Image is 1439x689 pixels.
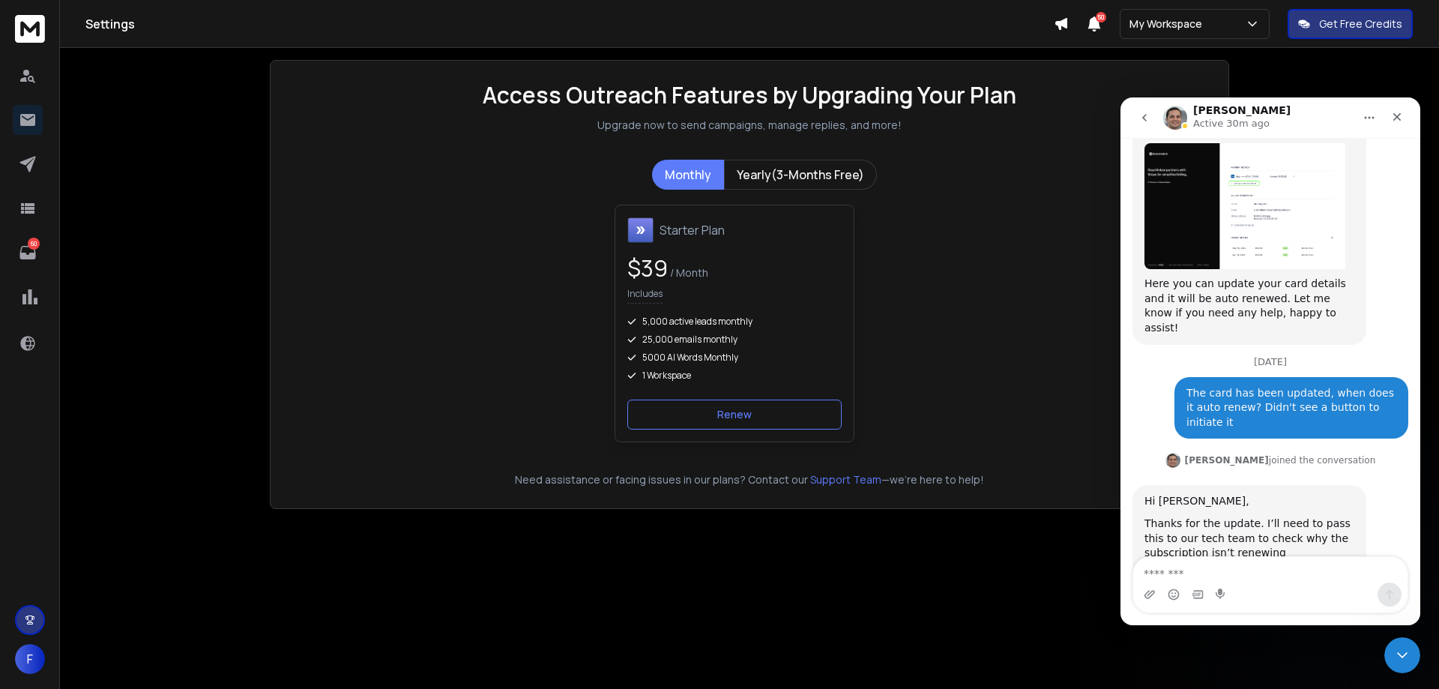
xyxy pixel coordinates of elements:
[13,460,287,485] textarea: Message…
[627,400,842,430] button: Renew
[627,217,654,243] img: Starter Plan icon
[627,370,842,382] div: 1 Workspace
[23,491,35,503] button: Upload attachment
[13,238,43,268] a: 60
[1129,16,1208,31] p: My Workspace
[668,265,708,280] span: / Month
[627,316,842,328] div: 5,000 active leads monthly
[24,397,234,412] div: Hi [PERSON_NAME],
[810,472,881,487] button: Support Team
[1384,637,1420,673] iframe: Intercom live chat
[1096,12,1106,22] span: 50
[292,472,1207,487] p: Need assistance or facing issues in our plans? Contact our —we're here to help!
[1120,97,1420,625] iframe: Intercom live chat
[1319,16,1402,31] p: Get Free Credits
[627,253,668,283] span: $ 39
[483,82,1016,109] h1: Access Outreach Features by Upgrading Your Plan
[85,15,1054,33] h1: Settings
[1288,9,1413,39] button: Get Free Credits
[28,238,40,250] p: 60
[627,288,663,304] p: Includes
[627,334,842,346] div: 25,000 emails monthly
[597,118,902,133] p: Upgrade now to send campaigns, manage replies, and more!
[12,388,246,516] div: Hi [PERSON_NAME],Thanks for the update. I’ll need to pass this to our tech team to check why the ...
[24,419,234,508] div: Thanks for the update. I’ll need to pass this to our tech team to check why the subscription isn’...
[71,491,83,503] button: Gif picker
[724,160,877,190] button: Yearly(3-Months Free)
[257,485,281,509] button: Send a message…
[95,491,107,503] button: Start recording
[627,352,842,364] div: 5000 AI Words Monthly
[12,388,288,549] div: Raj says…
[47,491,59,503] button: Emoji picker
[660,221,725,239] h1: Starter Plan
[652,160,724,190] button: Monthly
